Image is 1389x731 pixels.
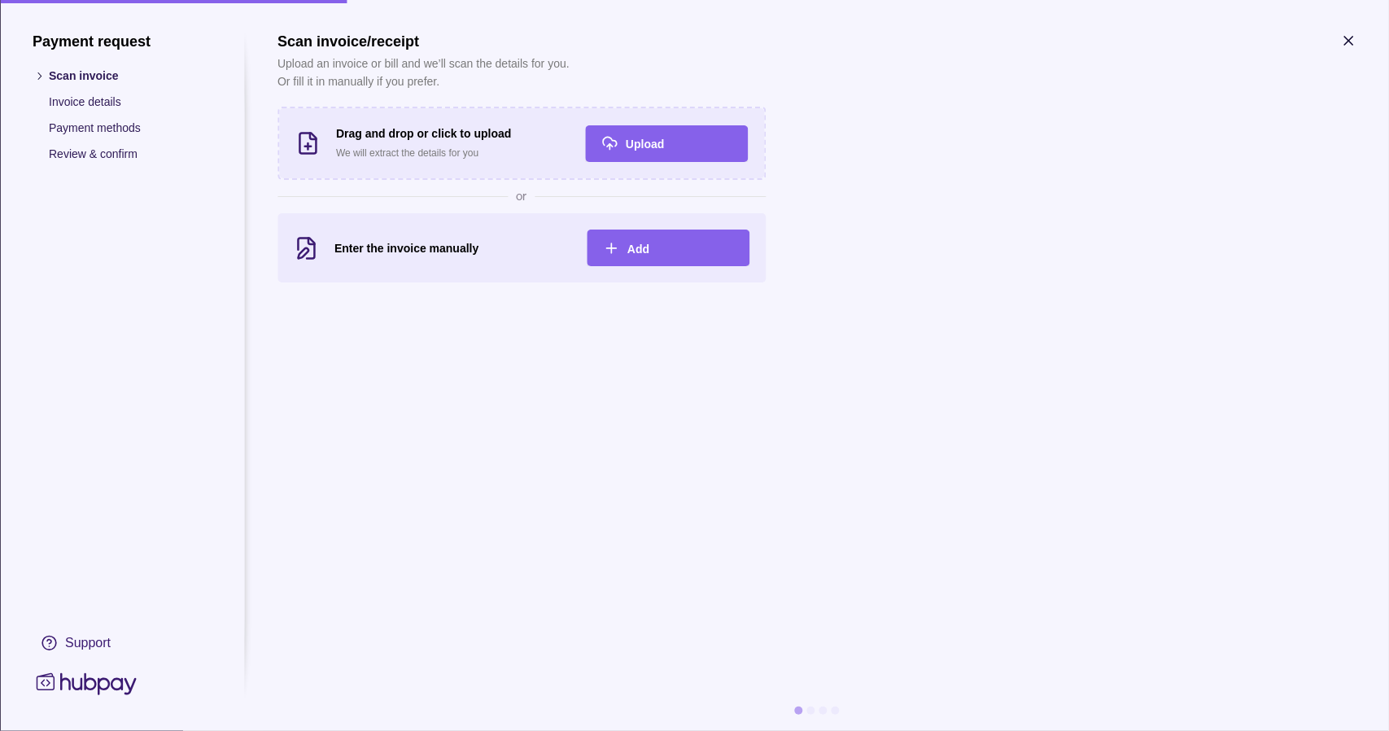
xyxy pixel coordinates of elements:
button: Upload [585,125,748,162]
p: We will extract the details for you [336,144,569,162]
p: Invoice details [49,93,212,111]
h1: Scan invoice/receipt [277,33,570,50]
h1: Payment request [33,33,212,50]
a: Support [33,626,212,660]
span: Upload [626,138,664,151]
p: Review & confirm [49,145,212,163]
div: Support [65,634,111,652]
p: Upload an invoice or bill and we’ll scan the details for you. Or fill it in manually if you prefer. [277,55,570,90]
p: Scan invoice [49,67,212,85]
p: Payment methods [49,119,212,137]
h3: Enter the invoice manually [334,239,570,257]
span: Add [627,243,649,256]
span: or [517,188,527,205]
button: Add [587,230,749,266]
h3: Drag and drop or click to upload [336,125,569,142]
